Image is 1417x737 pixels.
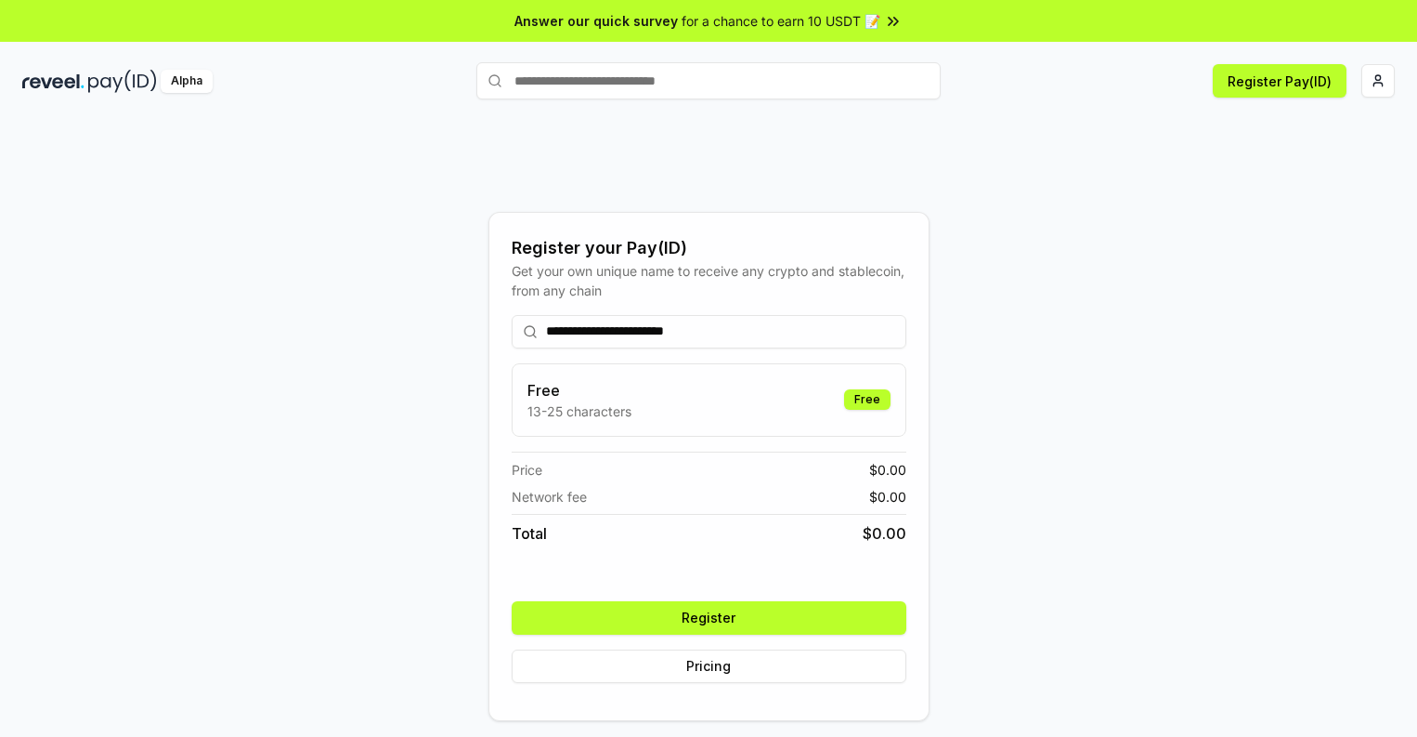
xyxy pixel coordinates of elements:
[527,379,631,401] h3: Free
[514,11,678,31] span: Answer our quick survey
[512,601,906,635] button: Register
[22,70,84,93] img: reveel_dark
[869,487,906,507] span: $ 0.00
[512,487,587,507] span: Network fee
[863,522,906,545] span: $ 0.00
[869,460,906,480] span: $ 0.00
[161,70,213,93] div: Alpha
[512,235,906,261] div: Register your Pay(ID)
[1213,64,1346,98] button: Register Pay(ID)
[682,11,880,31] span: for a chance to earn 10 USDT 📝
[512,522,547,545] span: Total
[527,401,631,421] p: 13-25 characters
[844,389,890,410] div: Free
[512,650,906,683] button: Pricing
[512,460,542,480] span: Price
[512,261,906,300] div: Get your own unique name to receive any crypto and stablecoin, from any chain
[88,70,157,93] img: pay_id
